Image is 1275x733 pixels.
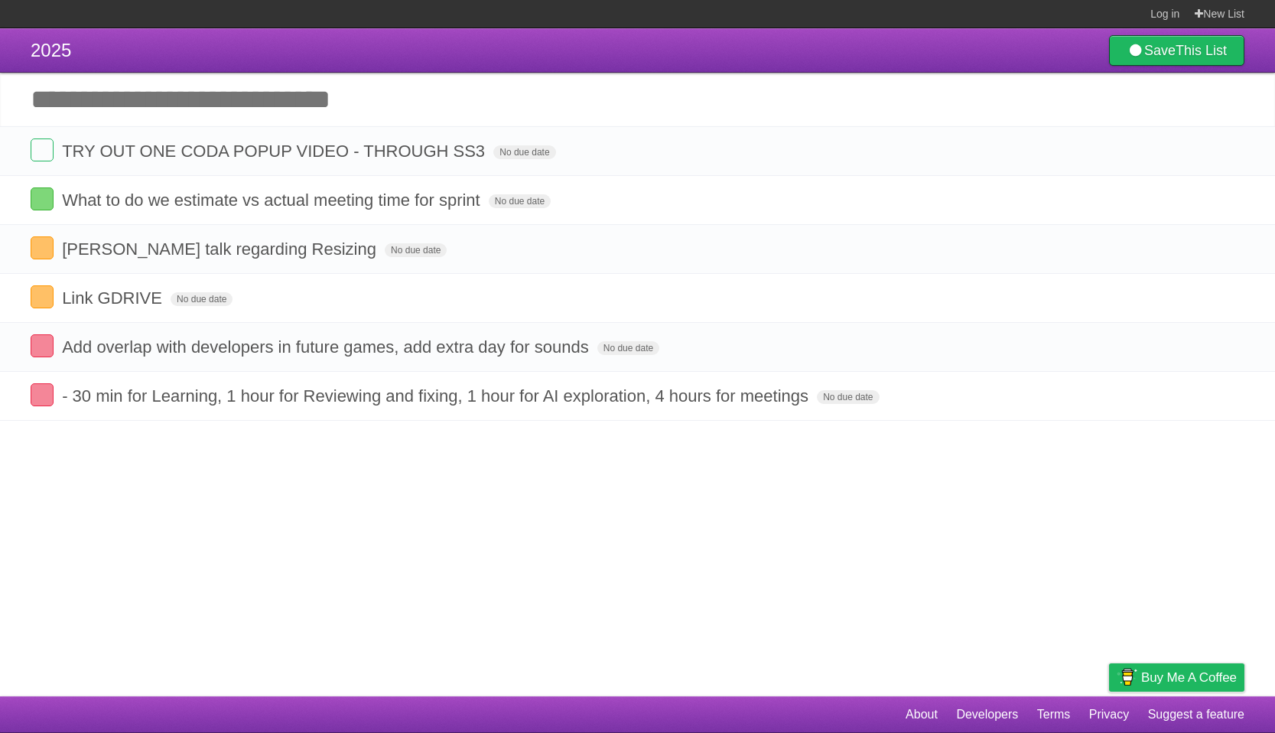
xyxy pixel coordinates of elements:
label: Done [31,187,54,210]
label: Done [31,138,54,161]
span: Buy me a coffee [1141,664,1237,691]
a: Privacy [1089,700,1129,729]
a: Terms [1037,700,1071,729]
span: Add overlap with developers in future games, add extra day for sounds [62,337,593,357]
a: About [906,700,938,729]
a: Developers [956,700,1018,729]
span: [PERSON_NAME] talk regarding Resizing [62,239,380,259]
span: No due date [385,243,447,257]
b: This List [1176,43,1227,58]
label: Done [31,383,54,406]
span: - 30 min for Learning, 1 hour for Reviewing and fixing, 1 hour for AI exploration, 4 hours for me... [62,386,812,406]
label: Done [31,334,54,357]
span: Link GDRIVE [62,288,166,308]
span: No due date [817,390,879,404]
span: 2025 [31,40,71,60]
img: Buy me a coffee [1117,664,1137,690]
span: No due date [171,292,233,306]
a: Buy me a coffee [1109,663,1244,692]
a: Suggest a feature [1148,700,1244,729]
span: What to do we estimate vs actual meeting time for sprint [62,191,484,210]
label: Done [31,285,54,308]
span: TRY OUT ONE CODA POPUP VIDEO - THROUGH SS3 [62,142,489,161]
span: No due date [597,341,659,355]
a: SaveThis List [1109,35,1244,66]
label: Done [31,236,54,259]
span: No due date [489,194,551,208]
span: No due date [493,145,555,159]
